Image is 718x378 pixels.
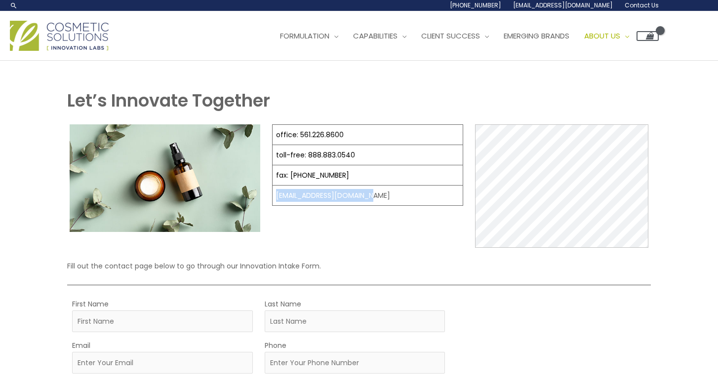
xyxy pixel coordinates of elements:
[10,21,109,51] img: Cosmetic Solutions Logo
[265,310,445,332] input: Last Name
[10,1,18,9] a: Search icon link
[276,130,344,140] a: office: 561.226.8600
[273,186,463,206] td: [EMAIL_ADDRESS][DOMAIN_NAME]
[450,1,501,9] span: [PHONE_NUMBER]
[353,31,398,41] span: Capabilities
[421,31,480,41] span: Client Success
[273,21,346,51] a: Formulation
[67,88,270,113] strong: Let’s Innovate Together
[504,31,569,41] span: Emerging Brands
[265,339,286,352] label: Phone
[72,352,253,374] input: Enter Your Email
[276,170,349,180] a: fax: [PHONE_NUMBER]
[637,31,659,41] a: View Shopping Cart, empty
[625,1,659,9] span: Contact Us
[67,260,651,272] p: Fill out the contact page below to go through our Innovation Intake Form.
[72,298,109,310] label: First Name
[577,21,637,51] a: About Us
[346,21,414,51] a: Capabilities
[70,124,260,232] img: Contact page image for private label skincare manufacturer Cosmetic solutions shows a skin care b...
[496,21,577,51] a: Emerging Brands
[265,352,445,374] input: Enter Your Phone Number
[414,21,496,51] a: Client Success
[280,31,329,41] span: Formulation
[265,298,301,310] label: Last Name
[584,31,620,41] span: About Us
[72,339,90,352] label: Email
[276,150,355,160] a: toll-free: 888.883.0540
[513,1,613,9] span: [EMAIL_ADDRESS][DOMAIN_NAME]
[265,21,659,51] nav: Site Navigation
[72,310,253,332] input: First Name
